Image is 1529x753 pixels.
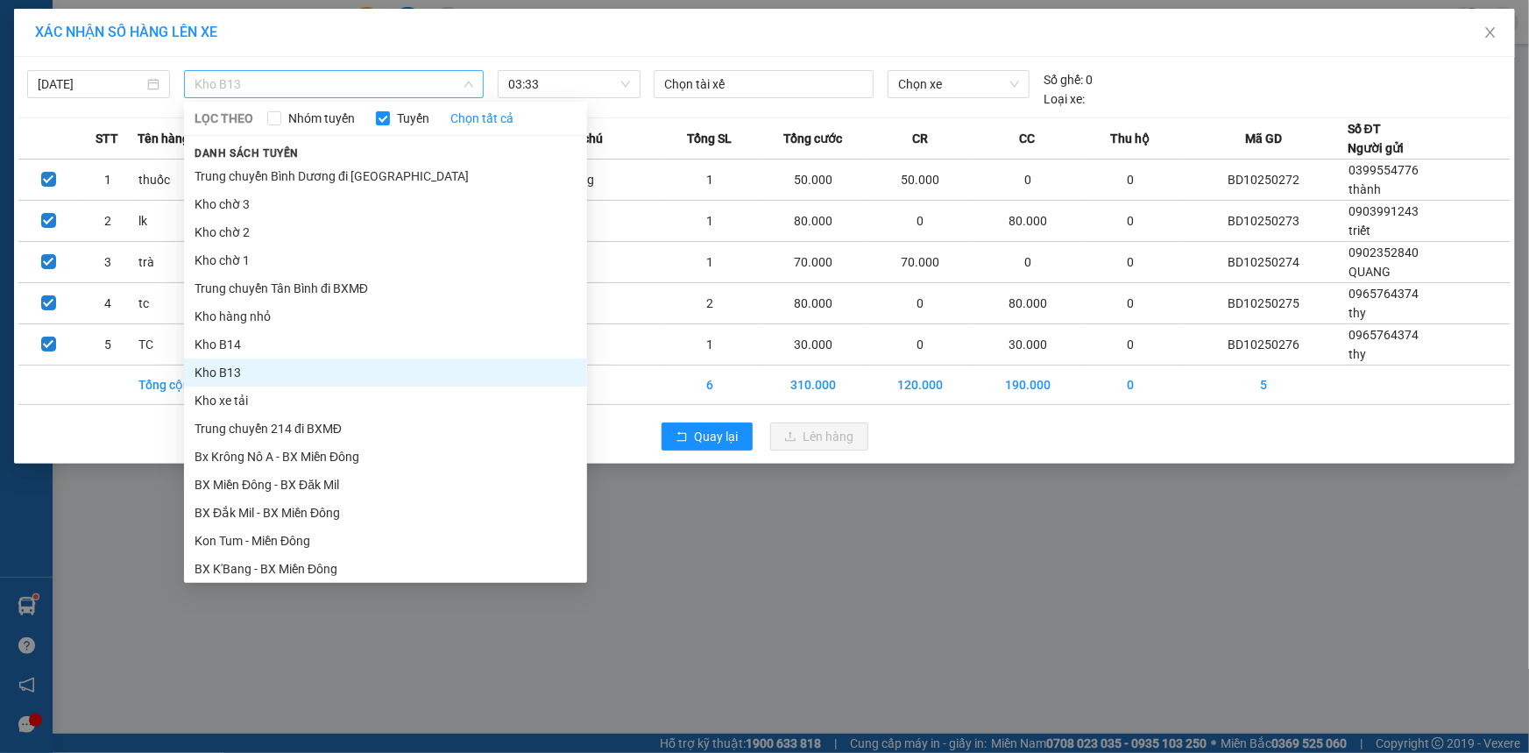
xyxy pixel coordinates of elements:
[176,123,226,132] span: PV Krông Nô
[134,122,162,147] span: Nơi nhận:
[1348,224,1370,238] span: triết
[60,127,119,137] span: PV Bình Dương
[18,122,36,147] span: Nơi gửi:
[974,242,1081,283] td: 0
[1111,129,1150,148] span: Thu hộ
[96,129,119,148] span: STT
[1081,324,1180,366] td: 0
[184,387,587,415] li: Kho xe tải
[184,499,587,527] li: BX Đắk Mil - BX Miền Đông
[184,443,587,471] li: Bx Krông Nô A - BX Miền Đông
[867,324,973,366] td: 0
[660,160,759,201] td: 1
[561,242,660,283] td: bao
[138,324,237,366] td: TC
[1348,287,1419,301] span: 0965764374
[912,129,928,148] span: CR
[1019,129,1035,148] span: CC
[35,24,217,40] span: XÁC NHẬN SỐ HÀNG LÊN XE
[78,160,138,201] td: 1
[184,330,587,359] li: Kho B14
[450,109,513,128] a: Chọn tất cả
[1245,129,1282,148] span: Mã GD
[760,366,867,405] td: 310.000
[184,471,587,499] li: BX Miền Đông - BX Đăk Mil
[78,324,138,366] td: 5
[1081,366,1180,405] td: 0
[184,302,587,330] li: Kho hàng nhỏ
[760,242,867,283] td: 70.000
[867,242,973,283] td: 70.000
[46,28,142,94] strong: CÔNG TY TNHH [GEOGRAPHIC_DATA] 214 QL13 - P.26 - Q.BÌNH THẠNH - TP HCM 1900888606
[867,201,973,242] td: 0
[1466,9,1515,58] button: Close
[660,366,759,405] td: 6
[1044,70,1083,89] span: Số ghế:
[1180,201,1347,242] td: BD10250273
[1180,242,1347,283] td: BD10250274
[464,79,474,89] span: down
[561,324,660,366] td: T
[184,162,587,190] li: Trung chuyển Bình Dương đi [GEOGRAPHIC_DATA]
[1348,306,1366,320] span: thy
[1348,328,1419,342] span: 0965764374
[184,359,587,387] li: Kho B13
[1081,242,1180,283] td: 0
[184,246,587,274] li: Kho chờ 1
[1081,201,1180,242] td: 0
[561,160,660,201] td: thùng
[138,366,237,405] td: Tổng cộng
[78,283,138,324] td: 4
[783,129,842,148] span: Tổng cước
[660,283,759,324] td: 2
[974,201,1081,242] td: 80.000
[195,71,473,97] span: Kho B13
[184,218,587,246] li: Kho chờ 2
[60,105,203,118] strong: BIÊN NHẬN GỬI HÀNG HOÁ
[974,366,1081,405] td: 190.000
[508,71,630,97] span: 03:33
[195,109,253,128] span: LỌC THEO
[1081,160,1180,201] td: 0
[974,324,1081,366] td: 30.000
[281,109,362,128] span: Nhóm tuyến
[1180,324,1347,366] td: BD10250276
[1044,70,1093,89] div: 0
[184,555,587,583] li: BX K'Bang - BX Miền Đông
[1348,265,1391,279] span: QUANG
[138,129,189,148] span: Tên hàng
[184,415,587,443] li: Trung chuyển 214 đi BXMĐ
[1348,163,1419,177] span: 0399554776
[1348,182,1381,196] span: thành
[138,242,237,283] td: trà
[974,283,1081,324] td: 80.000
[867,160,973,201] td: 50.000
[1180,366,1347,405] td: 5
[660,201,759,242] td: 1
[38,75,144,94] input: 15/10/2025
[867,366,973,405] td: 120.000
[660,242,759,283] td: 1
[770,423,868,451] button: uploadLên hàng
[138,201,237,242] td: lk
[184,146,309,161] span: Danh sách tuyến
[561,283,660,324] td: K
[184,274,587,302] li: Trung chuyển Tân Bình đi BXMĐ
[760,160,867,201] td: 50.000
[184,190,587,218] li: Kho chờ 3
[1180,283,1347,324] td: BD10250275
[184,527,587,555] li: Kon Tum - Miền Đông
[1348,347,1366,361] span: thy
[561,201,660,242] td: k
[1348,119,1404,158] div: Số ĐT Người gửi
[676,430,688,444] span: rollback
[974,160,1081,201] td: 0
[138,160,237,201] td: thuốc
[662,423,753,451] button: rollbackQuay lại
[138,283,237,324] td: tc
[760,324,867,366] td: 30.000
[1348,245,1419,259] span: 0902352840
[687,129,732,148] span: Tổng SL
[78,242,138,283] td: 3
[18,39,40,83] img: logo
